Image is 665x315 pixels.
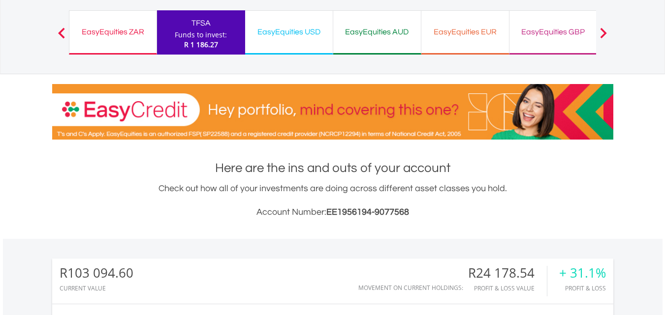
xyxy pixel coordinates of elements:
span: EE1956194-9077568 [326,207,409,217]
div: + 31.1% [559,266,606,280]
div: R24 178.54 [468,266,547,280]
h3: Account Number: [52,205,613,219]
div: EasyEquities ZAR [75,25,151,39]
h1: Here are the ins and outs of your account [52,159,613,177]
img: EasyCredit Promotion Banner [52,84,613,140]
div: Check out how all of your investments are doing across different asset classes you hold. [52,182,613,219]
div: TFSA [163,16,239,30]
div: Funds to invest: [175,30,227,40]
div: EasyEquities USD [251,25,327,39]
div: CURRENT VALUE [60,285,133,291]
span: R 1 186.27 [184,40,218,49]
div: Movement on Current Holdings: [358,285,463,291]
button: Previous [52,32,71,42]
div: EasyEquities EUR [427,25,503,39]
button: Next [594,32,613,42]
div: R103 094.60 [60,266,133,280]
div: Profit & Loss [559,285,606,291]
div: EasyEquities AUD [339,25,415,39]
div: EasyEquities GBP [515,25,591,39]
div: Profit & Loss Value [468,285,547,291]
